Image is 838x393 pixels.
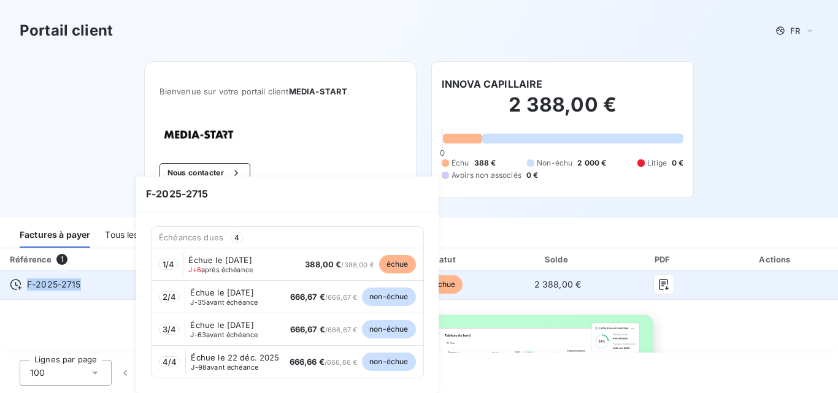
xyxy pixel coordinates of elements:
[452,158,469,169] span: Échu
[305,259,341,269] span: 388,00 €
[190,320,253,330] span: Échue le [DATE]
[534,279,582,289] span: 2 388,00 €
[440,148,445,158] span: 0
[426,275,463,294] span: échue
[112,360,186,386] button: Précédent
[390,253,499,265] div: Statut
[20,20,113,42] h3: Portail client
[160,126,238,143] img: Company logo
[188,266,253,273] span: après échéance
[27,278,81,291] span: F-2025-2715
[474,158,496,169] span: 388 €
[190,298,206,307] span: J-35
[160,163,250,183] button: Nous contacter
[191,353,279,362] span: Échue le 22 déc. 2025
[188,255,252,265] span: Échue le [DATE]
[163,324,176,334] span: 3 / 4
[452,170,521,181] span: Avoirs non associés
[190,330,206,339] span: J-63
[379,255,416,273] span: échue
[290,358,358,367] span: / 666,66 €
[290,293,358,302] span: / 666,67 €
[616,253,712,265] div: PDF
[231,232,243,243] span: 4
[362,288,415,306] span: non-échue
[790,26,800,36] span: FR
[672,158,683,169] span: 0 €
[190,288,253,297] span: Échue le [DATE]
[362,320,415,338] span: non-échue
[105,222,186,248] div: Tous les documents
[290,292,325,302] span: 666,67 €
[717,253,836,265] div: Actions
[362,353,415,371] span: non-échue
[190,299,258,306] span: avant échéance
[305,261,374,269] span: / 388,00 €
[10,254,52,264] div: Référence
[290,324,325,334] span: 666,67 €
[289,86,348,96] span: MEDIA-START
[442,93,683,129] h2: 2 388,00 €
[191,363,207,372] span: J-98
[20,222,90,248] div: Factures à payer
[163,357,177,367] span: 4 / 4
[163,292,176,302] span: 2 / 4
[30,367,45,379] span: 100
[190,331,258,338] span: avant échéance
[442,77,543,91] h6: INNOVA CAPILLAIRE
[647,158,667,169] span: Litige
[191,364,258,371] span: avant échéance
[577,158,606,169] span: 2 000 €
[290,357,325,367] span: 666,66 €
[290,326,358,334] span: / 666,67 €
[56,254,67,265] span: 1
[159,232,223,242] span: Échéances dues
[537,158,572,169] span: Non-échu
[526,170,538,181] span: 0 €
[136,177,439,212] span: F-2025-2715
[163,259,174,269] span: 1 / 4
[160,86,401,96] span: Bienvenue sur votre portail client .
[188,265,201,274] span: J+6
[504,253,611,265] div: Solde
